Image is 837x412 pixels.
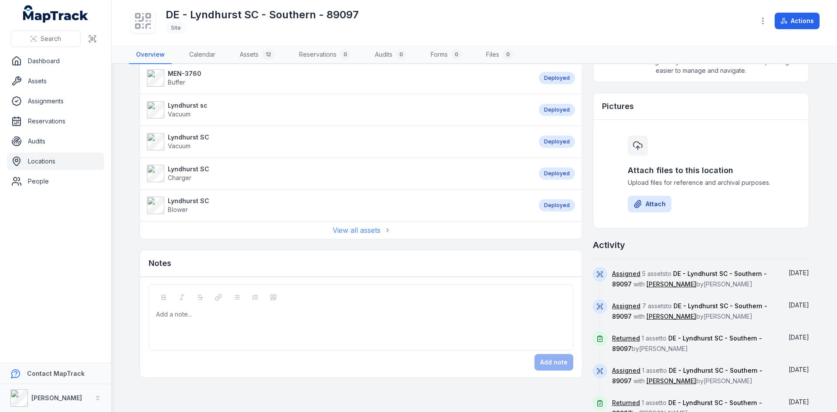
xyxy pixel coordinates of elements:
[789,398,809,405] span: [DATE]
[333,225,389,235] a: View all assets
[789,366,809,373] time: 8/14/2025, 2:55:02 PM
[789,301,809,309] time: 8/14/2025, 3:24:20 PM
[147,69,530,87] a: MEN-3760Buffer
[7,112,104,130] a: Reservations
[479,46,520,64] a: Files0
[789,301,809,309] span: [DATE]
[147,133,530,150] a: Lyndhurst SCVacuum
[612,367,762,385] span: DE - Lyndhurst SC - Southern - 89097
[612,334,640,343] a: Returned
[41,34,61,43] span: Search
[539,104,575,116] div: Deployed
[593,51,809,82] span: Add zones to organise your location into distinct areas, making it easier to manage and navigate.
[789,269,809,276] time: 8/14/2025, 3:24:20 PM
[602,100,634,112] h3: Pictures
[789,334,809,341] time: 8/14/2025, 2:55:19 PM
[612,334,762,352] span: 1 asset to by [PERSON_NAME]
[166,22,186,34] div: Site
[451,49,462,60] div: 0
[539,167,575,180] div: Deployed
[129,46,172,64] a: Overview
[168,78,185,86] span: Buffer
[7,153,104,170] a: Locations
[7,92,104,110] a: Assignments
[7,133,104,150] a: Audits
[262,49,275,60] div: 12
[612,398,640,407] a: Returned
[147,101,530,119] a: Lyndhurst scVacuum
[539,199,575,211] div: Deployed
[612,270,767,288] span: DE - Lyndhurst SC - Southern - 89097
[503,49,513,60] div: 0
[646,377,696,385] a: [PERSON_NAME]
[147,197,530,214] a: Lyndhurst SCBlower
[10,31,81,47] button: Search
[789,398,809,405] time: 8/14/2025, 2:53:48 PM
[7,52,104,70] a: Dashboard
[612,366,640,375] a: Assigned
[612,302,767,320] span: 7 assets to with by [PERSON_NAME]
[628,164,774,177] h3: Attach files to this location
[149,257,171,269] h3: Notes
[168,133,209,142] strong: Lyndhurst SC
[646,280,696,289] a: [PERSON_NAME]
[23,5,88,23] a: MapTrack
[612,367,762,385] span: 1 asset to with by [PERSON_NAME]
[539,72,575,84] div: Deployed
[7,173,104,190] a: People
[396,49,406,60] div: 0
[168,69,201,78] strong: MEN-3760
[628,178,774,187] span: Upload files for reference and archival purposes.
[168,142,191,150] span: Vacuum
[340,49,350,60] div: 0
[292,46,357,64] a: Reservations0
[612,302,767,320] span: DE - Lyndhurst SC - Southern - 89097
[539,136,575,148] div: Deployed
[612,269,640,278] a: Assigned
[424,46,469,64] a: Forms0
[368,46,413,64] a: Audits0
[612,334,762,352] span: DE - Lyndhurst SC - Southern - 89097
[27,370,85,377] strong: Contact MapTrack
[7,72,104,90] a: Assets
[166,8,359,22] h1: DE - Lyndhurst SC - Southern - 89097
[168,101,208,110] strong: Lyndhurst sc
[789,366,809,373] span: [DATE]
[593,239,625,251] h2: Activity
[775,13,820,29] button: Actions
[182,46,222,64] a: Calendar
[168,206,188,213] span: Blower
[789,334,809,341] span: [DATE]
[31,394,82,402] strong: [PERSON_NAME]
[789,269,809,276] span: [DATE]
[168,197,209,205] strong: Lyndhurst SC
[168,174,191,181] span: Charger
[233,46,282,64] a: Assets12
[168,165,209,174] strong: Lyndhurst SC
[646,312,696,321] a: [PERSON_NAME]
[612,270,767,288] span: 5 assets to with by [PERSON_NAME]
[147,165,530,182] a: Lyndhurst SCCharger
[628,196,671,212] button: Attach
[612,302,640,310] a: Assigned
[168,110,191,118] span: Vacuum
